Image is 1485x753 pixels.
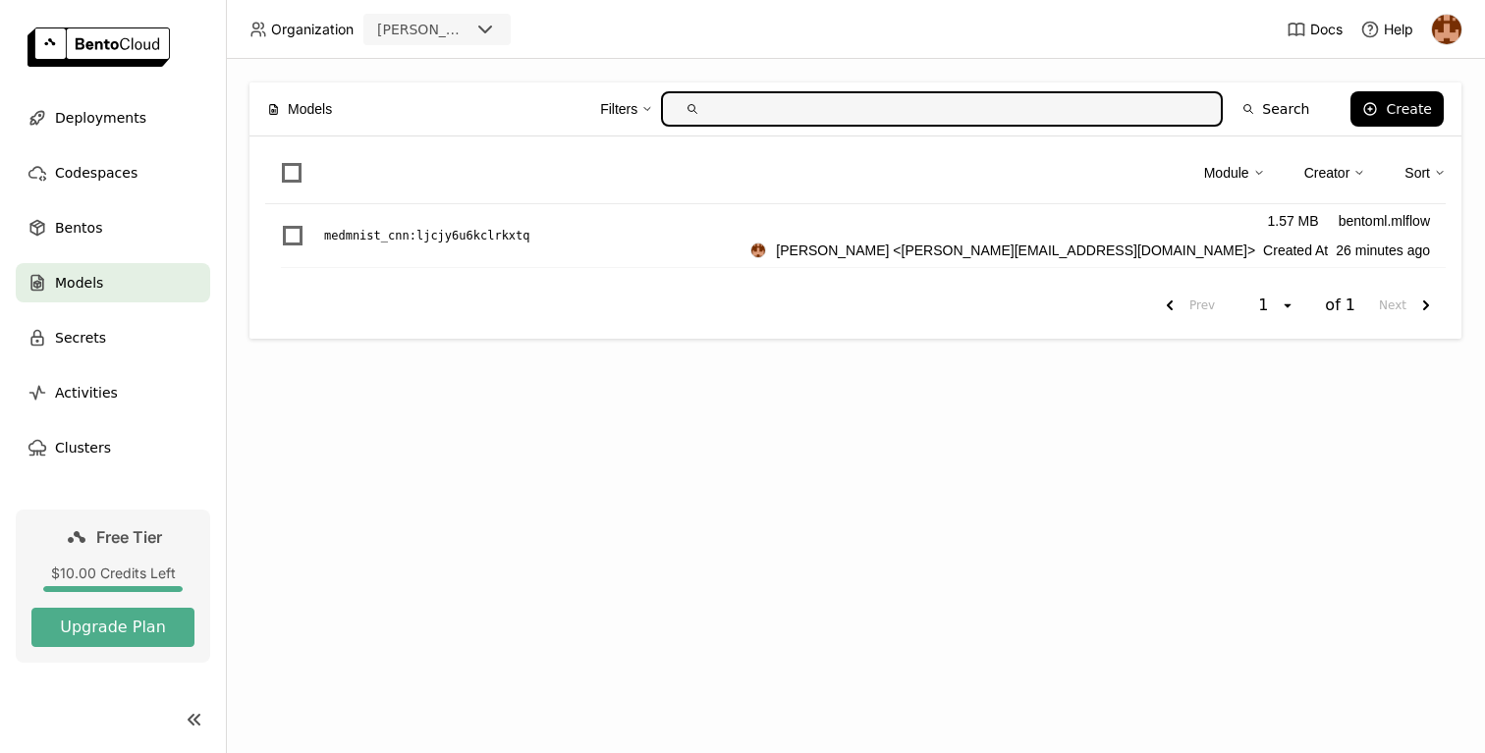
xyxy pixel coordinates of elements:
div: Creator [1304,162,1350,184]
a: Clusters [16,428,210,467]
div: Create [1386,101,1432,117]
a: medmnist_cnn:ljcjy6u6kclrkxtq [324,226,750,245]
button: Search [1231,91,1321,127]
li: List item [265,204,1446,268]
span: Models [55,271,103,295]
div: Filters [600,88,653,130]
span: Docs [1310,21,1343,38]
span: Clusters [55,436,111,459]
div: Creator [1304,152,1366,193]
a: Deployments [16,98,210,137]
span: Bentos [55,216,102,240]
span: Codespaces [55,161,137,185]
div: [PERSON_NAME]-space [377,20,469,39]
img: Francesco Caliva [1432,15,1461,44]
div: Help [1360,20,1413,39]
button: Create [1350,91,1444,127]
div: $10.00 Credits Left [31,565,194,582]
button: next page. current page 1 of 1 [1371,288,1446,323]
span: Deployments [55,106,146,130]
a: Activities [16,373,210,412]
div: 1.57 MB [1267,210,1318,232]
a: Codespaces [16,153,210,192]
span: Activities [55,381,118,404]
button: Upgrade Plan [31,608,194,647]
span: [PERSON_NAME] <[PERSON_NAME][EMAIL_ADDRESS][DOMAIN_NAME]> [776,240,1255,261]
button: previous page. current page 1 of 1 [1150,288,1223,323]
img: Francesco Caliva [751,243,765,257]
p: medmnist_cnn : ljcjy6u6kclrkxtq [324,226,530,245]
a: Models [16,263,210,302]
span: Organization [271,21,354,38]
span: Models [288,98,332,120]
img: logo [27,27,170,67]
div: Sort [1404,152,1446,193]
a: Secrets [16,318,210,357]
div: bentoml.mlflow [1339,210,1430,232]
a: Docs [1287,20,1343,39]
div: 1 [1252,296,1280,315]
svg: open [1280,297,1295,313]
a: Bentos [16,208,210,247]
div: Sort [1404,162,1430,184]
span: Free Tier [96,527,162,547]
a: Free Tier$10.00 Credits LeftUpgrade Plan [16,510,210,663]
span: Secrets [55,326,106,350]
input: Selected francesco-space. [471,21,473,40]
div: Module [1204,162,1249,184]
span: Help [1384,21,1413,38]
div: Created At [750,240,1430,261]
div: Module [1204,152,1265,193]
span: of 1 [1325,296,1355,315]
span: 26 minutes ago [1336,240,1430,261]
div: Filters [600,98,637,120]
